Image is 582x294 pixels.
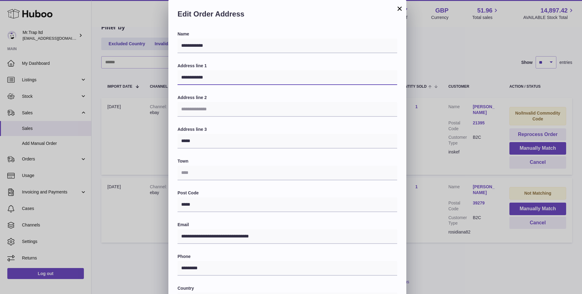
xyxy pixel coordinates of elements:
h2: Edit Order Address [178,9,397,22]
label: Email [178,222,397,228]
label: Post Code [178,190,397,196]
label: Phone [178,254,397,259]
label: Address line 1 [178,63,397,69]
label: Country [178,285,397,291]
label: Name [178,31,397,37]
button: × [396,5,403,12]
label: Town [178,158,397,164]
label: Address line 2 [178,95,397,101]
label: Address line 3 [178,127,397,132]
